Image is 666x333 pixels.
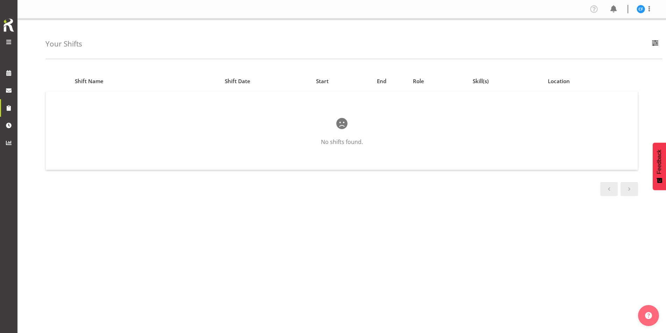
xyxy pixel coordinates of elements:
[225,77,250,85] span: Shift Date
[656,150,663,174] span: Feedback
[75,77,103,85] span: Shift Name
[637,5,645,13] img: casey-faumuina11857.jpg
[413,77,424,85] span: Role
[473,77,489,85] span: Skill(s)
[648,36,663,52] button: Filter Employees
[2,17,16,33] img: Rosterit icon logo
[316,77,329,85] span: Start
[45,40,82,48] h4: Your Shifts
[653,143,666,190] button: Feedback - Show survey
[377,77,386,85] span: End
[645,312,652,319] img: help-xxl-2.png
[68,138,615,146] p: No shifts found.
[548,77,570,85] span: Location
